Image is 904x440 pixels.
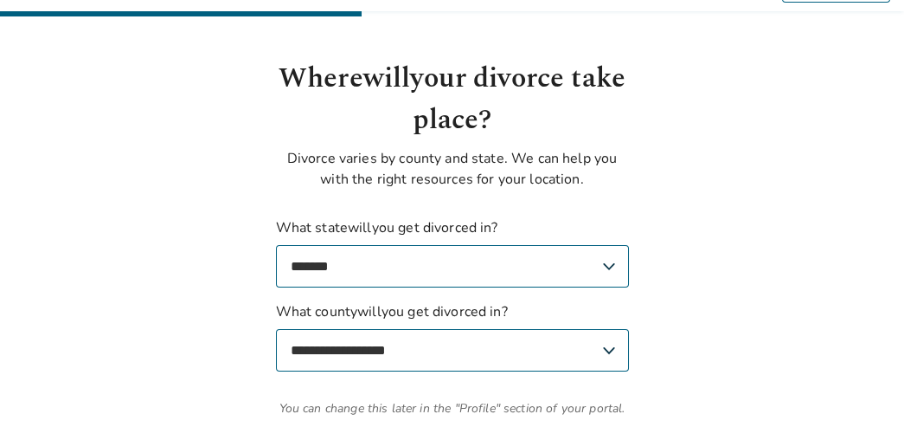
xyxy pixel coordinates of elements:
[817,357,904,440] iframe: Chat Widget
[276,399,629,417] span: You can change this later in the "Profile" section of your portal.
[276,301,629,372] label: What county will you get divorced in?
[276,329,629,372] select: What countywillyou get divorced in?
[276,217,629,288] label: What state will you get divorced in?
[276,58,629,141] h1: Where will your divorce take place?
[276,245,629,288] select: What statewillyou get divorced in?
[276,148,629,190] p: Divorce varies by county and state. We can help you with the right resources for your location.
